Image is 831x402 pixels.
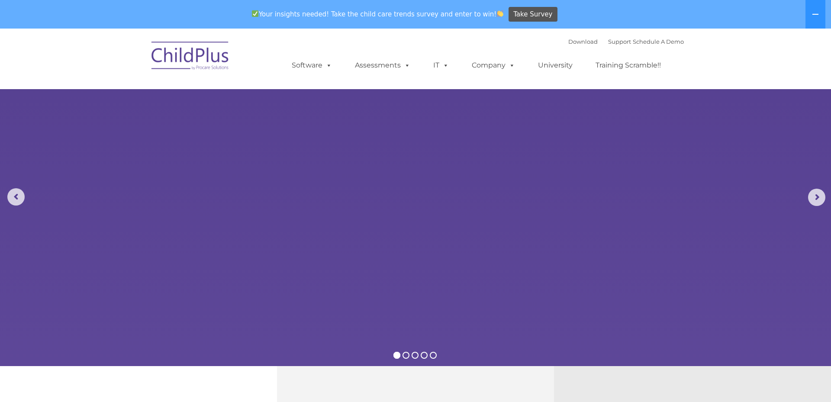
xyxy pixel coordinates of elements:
[425,57,457,74] a: IT
[513,7,552,22] span: Take Survey
[283,57,341,74] a: Software
[568,38,598,45] a: Download
[463,57,524,74] a: Company
[608,38,631,45] a: Support
[147,35,234,79] img: ChildPlus by Procare Solutions
[529,57,581,74] a: University
[248,6,507,23] span: Your insights needed! Take the child care trends survey and enter to win!
[568,38,684,45] font: |
[497,10,503,17] img: 👏
[509,7,557,22] a: Take Survey
[633,38,684,45] a: Schedule A Demo
[252,10,258,17] img: ✅
[587,57,670,74] a: Training Scramble!!
[346,57,419,74] a: Assessments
